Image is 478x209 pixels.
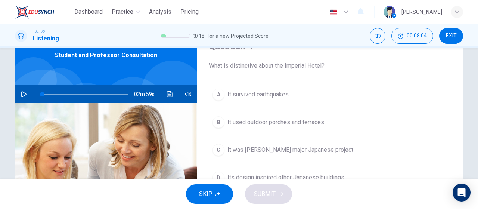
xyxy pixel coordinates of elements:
img: Profile picture [384,6,395,18]
button: 00:08:04 [391,28,433,44]
div: B [212,116,224,128]
button: Pricing [177,5,202,19]
span: It was [PERSON_NAME] major Japanese project [227,145,353,154]
button: Practice [109,5,143,19]
span: It used outdoor porches and terraces [227,118,324,127]
span: Its design inspired other Japanese buildings [227,173,344,182]
span: It survived earthquakes [227,90,289,99]
img: EduSynch logo [15,4,54,19]
div: D [212,172,224,184]
span: TOEFL® [33,29,45,34]
img: en [329,9,338,15]
span: Practice [112,7,133,16]
span: Analysis [149,7,171,16]
span: 3 / 18 [193,31,204,40]
span: Dashboard [74,7,103,16]
button: SKIP [186,184,233,204]
div: [PERSON_NAME] [401,7,442,16]
span: 00:08:04 [407,33,427,39]
div: C [212,144,224,156]
span: Pricing [180,7,199,16]
button: Click to see the audio transcription [164,85,176,103]
div: Open Intercom Messenger [453,184,471,202]
button: BIt used outdoor porches and terraces [209,113,451,132]
span: EXIT [446,33,457,39]
span: What is distinctive about the Imperial Hotel? [209,61,451,70]
span: SKIP [199,189,212,199]
button: AIt survived earthquakes [209,85,451,104]
button: DIts design inspired other Japanese buildings [209,168,451,187]
button: EXIT [439,28,463,44]
button: CIt was [PERSON_NAME] major Japanese project [209,141,451,159]
span: Student and Professor Consultation [55,51,157,60]
span: 02m 59s [134,85,161,103]
div: Mute [370,28,385,44]
button: Dashboard [71,5,106,19]
div: A [212,89,224,101]
a: EduSynch logo [15,4,71,19]
h1: Listening [33,34,59,43]
button: Analysis [146,5,174,19]
div: Hide [391,28,433,44]
span: for a new Projected Score [207,31,269,40]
